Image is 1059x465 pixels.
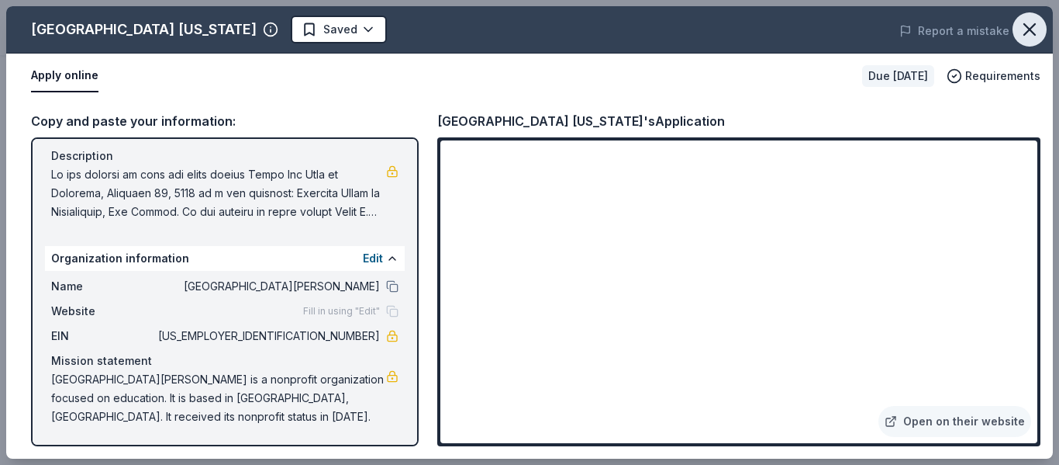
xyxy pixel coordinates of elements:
button: Saved [291,16,387,43]
a: Open on their website [878,406,1031,437]
div: Mission statement [51,352,398,370]
button: Report a mistake [899,22,1009,40]
span: [GEOGRAPHIC_DATA][PERSON_NAME] [155,277,380,296]
span: [US_EMPLOYER_IDENTIFICATION_NUMBER] [155,327,380,345]
button: Requirements [947,67,1040,85]
span: EIN [51,327,155,345]
button: Apply online [31,60,98,92]
button: Edit [363,249,383,268]
span: Saved [323,20,357,39]
div: [GEOGRAPHIC_DATA] [US_STATE] [31,17,257,42]
div: [GEOGRAPHIC_DATA] [US_STATE]'s Application [437,111,725,131]
div: Organization information [45,246,405,271]
span: Requirements [965,67,1040,85]
span: Fill in using "Edit" [303,305,380,318]
span: Website [51,302,155,321]
span: [GEOGRAPHIC_DATA][PERSON_NAME] is a nonprofit organization focused on education. It is based in [... [51,370,386,426]
span: Name [51,277,155,296]
div: Description [51,147,398,165]
div: Due [DATE] [862,65,934,87]
div: Copy and paste your information: [31,111,419,131]
span: Lo ips dolorsi am cons adi elits doeius Tempo Inc Utla et Dolorema, Aliquaen 89, 5118 ad m ven qu... [51,165,386,221]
